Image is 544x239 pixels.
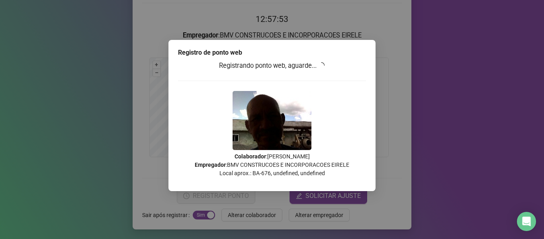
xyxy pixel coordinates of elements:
strong: Colaborador [235,153,266,160]
img: Z [233,91,311,150]
div: Open Intercom Messenger [517,212,536,231]
div: Registro de ponto web [178,48,366,57]
p: : [PERSON_NAME] : BMV CONSTRUCOES E INCORPORACOES EIRELE Local aprox.: BA-676, undefined, undefined [178,152,366,178]
strong: Empregador [195,162,226,168]
h3: Registrando ponto web, aguarde... [178,61,366,71]
span: loading [318,62,325,69]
